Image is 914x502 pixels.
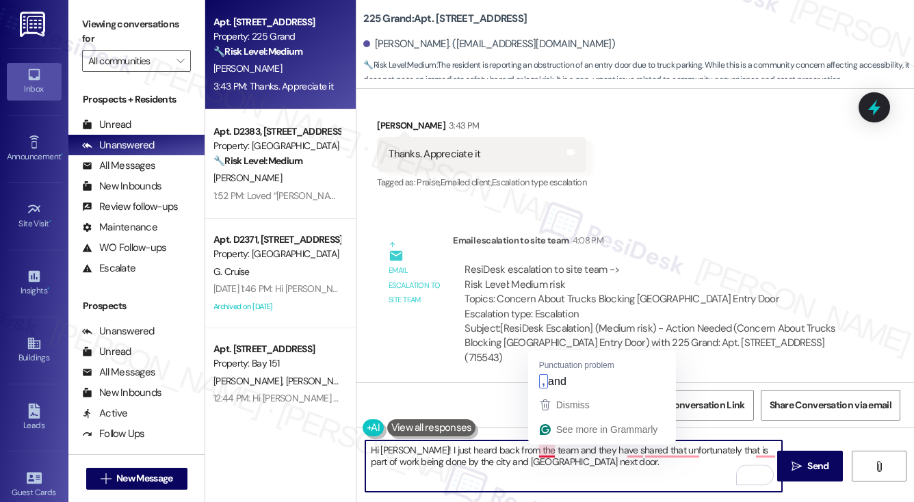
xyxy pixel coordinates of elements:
div: Archived on [DATE] [212,298,341,315]
span: Emailed client , [441,176,492,188]
div: Subject: [ResiDesk Escalation] (Medium risk) - Action Needed (Concern About Trucks Blocking [GEOG... [465,321,846,365]
span: • [47,284,49,293]
span: : The resident is reporting an obstruction of an entry door due to truck parking. While this is a... [363,58,914,88]
div: Email escalation to site team [453,233,858,252]
span: [PERSON_NAME] [286,375,354,387]
span: Send [807,459,828,473]
div: Email escalation to site team [389,263,442,307]
button: New Message [86,468,187,490]
div: Prospects + Residents [68,92,205,107]
strong: 🔧 Risk Level: Medium [213,45,302,57]
div: Thanks. Appreciate it [389,147,480,161]
div: [PERSON_NAME] [377,118,586,137]
div: Unanswered [82,138,155,153]
div: 3:43 PM: Thanks. Appreciate it [213,80,333,92]
div: Follow Ups [82,427,145,441]
div: Active [82,406,128,421]
img: ResiDesk Logo [20,12,48,37]
span: Escalation type escalation [492,176,586,188]
button: Get Conversation Link [641,390,753,421]
strong: 🔧 Risk Level: Medium [363,60,436,70]
div: Tagged as: [377,172,586,192]
label: Viewing conversations for [82,14,191,50]
span: Share Conversation via email [770,398,891,412]
span: G. Cruise [213,265,250,278]
a: Leads [7,399,62,436]
a: Site Visit • [7,198,62,235]
div: Property: 225 Grand [213,29,340,44]
div: Apt. [STREET_ADDRESS] [213,342,340,356]
span: Praise , [417,176,440,188]
div: 4:08 PM [569,233,603,248]
div: Escalate [82,261,135,276]
i:  [177,55,184,66]
div: Property: [GEOGRAPHIC_DATA] [213,139,340,153]
div: Apt. D2383, [STREET_ADDRESS][PERSON_NAME] [213,124,340,139]
span: • [49,217,51,226]
input: All communities [88,50,169,72]
button: Share Conversation via email [761,390,900,421]
div: Prospects [68,299,205,313]
div: All Messages [82,159,155,173]
button: Send [777,451,844,481]
div: Maintenance [82,220,157,235]
div: Unread [82,345,131,359]
div: New Inbounds [82,386,161,400]
span: New Message [116,471,172,486]
div: Review follow-ups [82,200,178,214]
div: 3:43 PM [445,118,479,133]
div: Unanswered [82,324,155,339]
textarea: To enrich screen reader interactions, please activate Accessibility in Grammarly extension settings [365,440,782,492]
i:  [101,473,111,484]
i:  [792,461,802,472]
i:  [874,461,884,472]
div: ResiDesk escalation to site team -> Risk Level: Medium risk Topics: Concern About Trucks Blocking... [465,263,846,321]
a: Buildings [7,332,62,369]
span: • [61,150,63,159]
span: [PERSON_NAME] [213,375,286,387]
div: Apt. D2371, [STREET_ADDRESS][PERSON_NAME] [213,233,340,247]
div: New Inbounds [82,179,161,194]
span: [PERSON_NAME] [213,172,282,184]
div: Property: [GEOGRAPHIC_DATA] [213,247,340,261]
div: All Messages [82,365,155,380]
div: [PERSON_NAME]. ([EMAIL_ADDRESS][DOMAIN_NAME]) [363,37,615,51]
div: WO Follow-ups [82,241,166,255]
a: Insights • [7,265,62,302]
b: 225 Grand: Apt. [STREET_ADDRESS] [363,12,527,26]
span: Get Conversation Link [650,398,744,412]
div: Apt. [STREET_ADDRESS] [213,15,340,29]
span: [PERSON_NAME] [213,62,282,75]
a: Inbox [7,63,62,100]
div: Unread [82,118,131,132]
div: Property: Bay 151 [213,356,340,371]
strong: 🔧 Risk Level: Medium [213,155,302,167]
